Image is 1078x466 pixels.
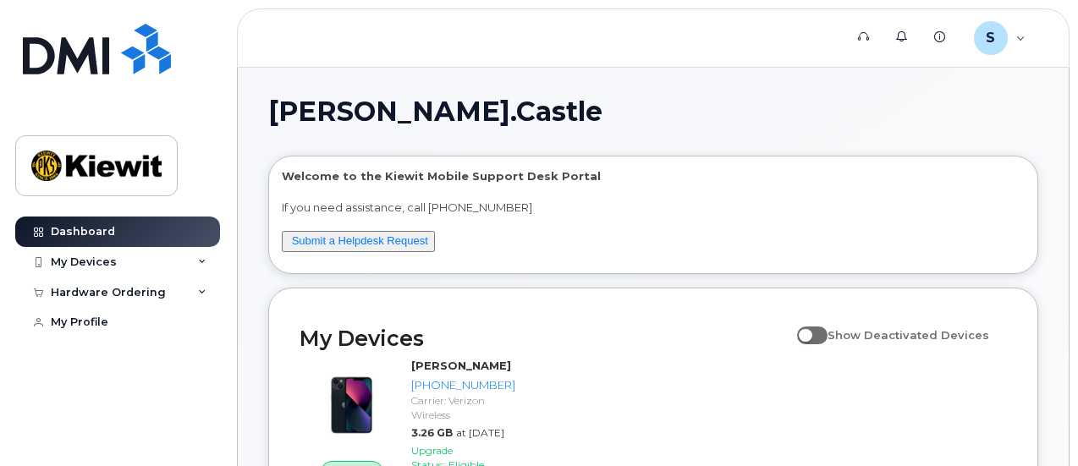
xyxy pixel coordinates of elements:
[282,231,435,252] button: Submit a Helpdesk Request
[411,393,515,422] div: Carrier: Verizon Wireless
[797,319,811,332] input: Show Deactivated Devices
[828,328,989,342] span: Show Deactivated Devices
[300,326,789,351] h2: My Devices
[282,200,1025,216] p: If you need assistance, call [PHONE_NUMBER]
[282,168,1025,184] p: Welcome to the Kiewit Mobile Support Desk Portal
[456,426,504,439] span: at [DATE]
[411,377,515,393] div: [PHONE_NUMBER]
[411,359,511,372] strong: [PERSON_NAME]
[268,99,602,124] span: [PERSON_NAME].Castle
[313,366,391,444] img: image20231002-3703462-1ig824h.jpeg
[292,234,428,247] a: Submit a Helpdesk Request
[411,426,453,439] span: 3.26 GB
